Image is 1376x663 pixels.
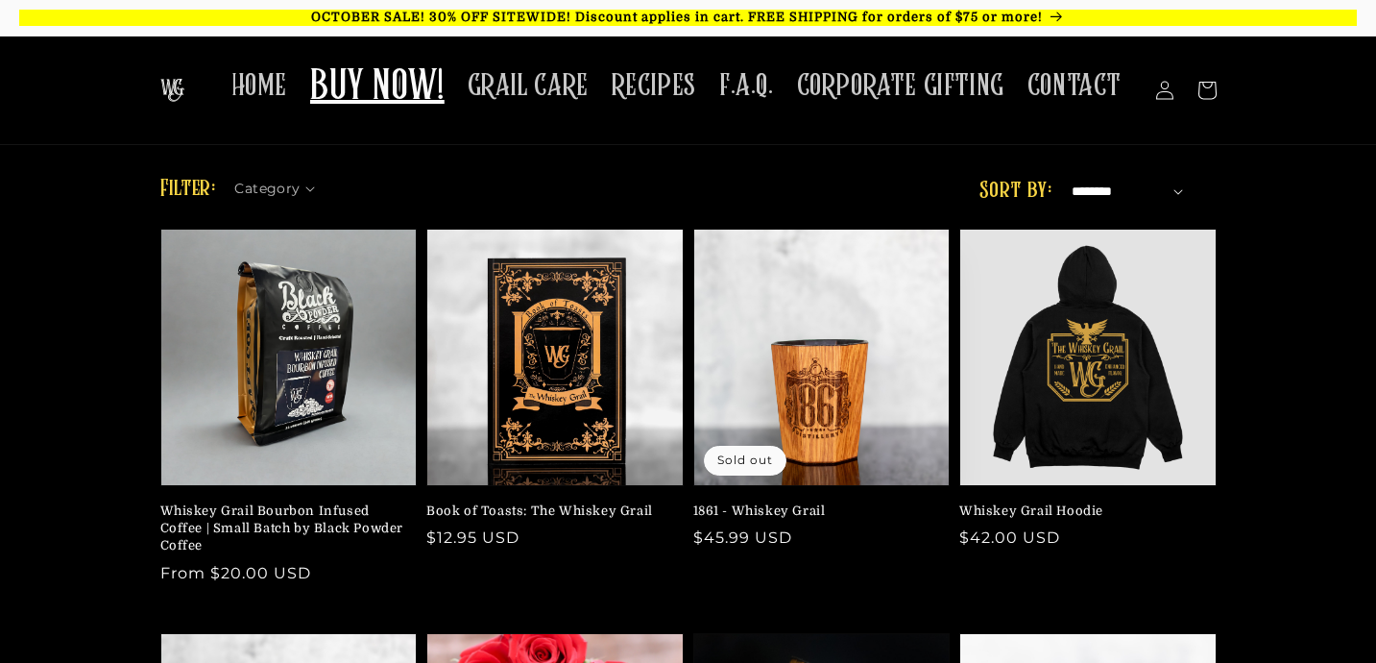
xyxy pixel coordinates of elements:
[234,179,300,199] span: Category
[231,67,287,105] span: HOME
[785,56,1016,116] a: CORPORATE GIFTING
[1027,67,1122,105] span: CONTACT
[708,56,785,116] a: F.A.Q.
[299,50,456,126] a: BUY NOW!
[160,503,406,555] a: Whiskey Grail Bourbon Infused Coffee | Small Batch by Black Powder Coffee
[612,67,696,105] span: RECIPES
[600,56,708,116] a: RECIPES
[797,67,1004,105] span: CORPORATE GIFTING
[19,10,1357,26] p: OCTOBER SALE! 30% OFF SITEWIDE! Discount applies in cart. FREE SHIPPING for orders of $75 or more!
[693,503,939,520] a: 1861 - Whiskey Grail
[1016,56,1133,116] a: CONTACT
[234,174,326,194] summary: Category
[979,180,1051,203] label: Sort by:
[310,61,445,114] span: BUY NOW!
[220,56,299,116] a: HOME
[160,172,216,207] h2: Filter:
[160,79,184,102] img: The Whiskey Grail
[456,56,600,116] a: GRAIL CARE
[468,67,589,105] span: GRAIL CARE
[426,503,672,520] a: Book of Toasts: The Whiskey Grail
[959,503,1205,520] a: Whiskey Grail Hoodie
[719,67,774,105] span: F.A.Q.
